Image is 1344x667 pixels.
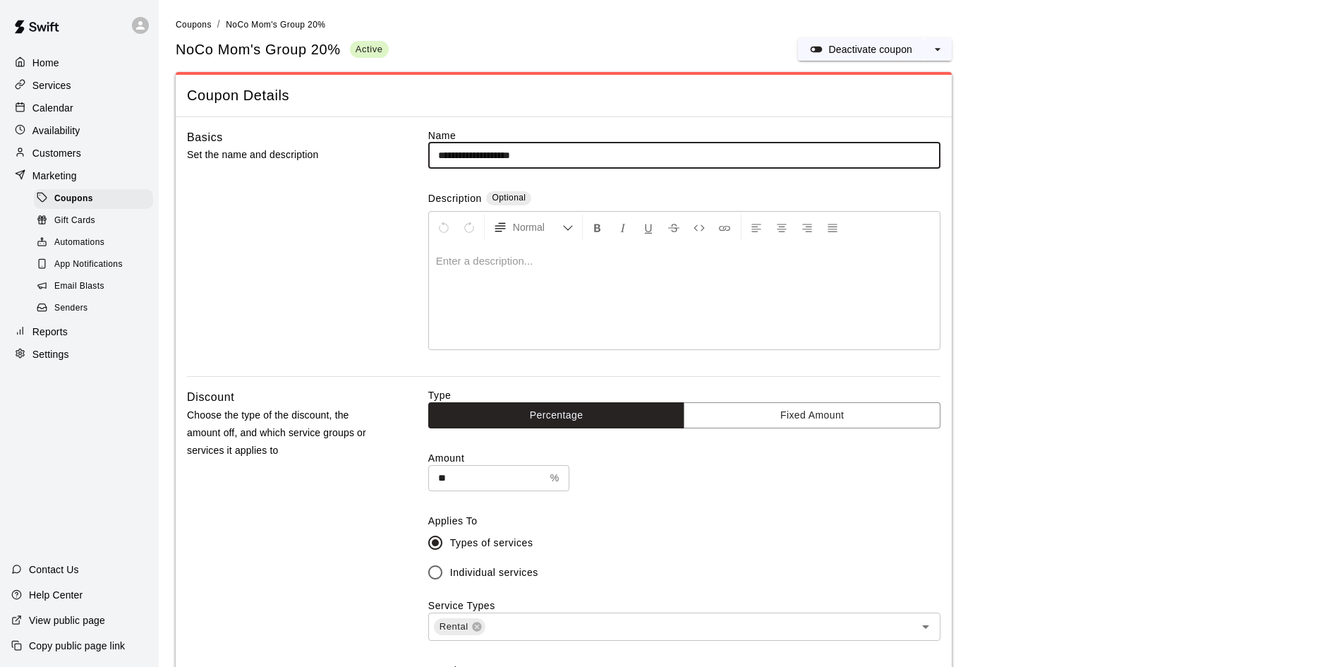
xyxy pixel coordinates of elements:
p: Settings [32,347,69,361]
a: Settings [11,344,147,365]
button: Justify Align [821,215,844,240]
a: Calendar [11,97,147,119]
p: Reports [32,325,68,339]
div: Senders [34,299,153,318]
a: Gift Cards [34,210,159,232]
span: Types of services [450,536,533,551]
a: Home [11,52,147,73]
span: Normal [513,220,562,234]
button: Open [916,617,936,637]
span: Coupons [54,192,93,206]
span: Automations [54,236,104,250]
p: Contact Us [29,563,79,577]
div: Email Blasts [34,277,153,296]
p: Set the name and description [187,146,383,164]
div: Gift Cards [34,211,153,231]
span: App Notifications [54,258,123,272]
span: Coupon Details [187,86,940,105]
div: NoCo Mom's Group 20% [176,40,389,59]
p: Calendar [32,101,73,115]
button: Redo [457,215,481,240]
button: Format Strikethrough [662,215,686,240]
span: Rental [434,620,474,634]
button: Format Bold [586,215,610,240]
a: Senders [34,298,159,320]
p: Help Center [29,588,83,602]
span: Email Blasts [54,280,104,294]
h6: Basics [187,128,223,147]
button: Center Align [770,215,794,240]
a: Coupons [176,18,212,30]
p: View public page [29,613,105,627]
span: Senders [54,301,88,316]
label: Service Types [428,600,495,611]
p: Marketing [32,169,77,183]
span: Coupons [176,20,212,30]
label: Type [428,388,940,402]
label: Description [428,191,482,208]
nav: breadcrumb [176,17,1327,32]
button: Percentage [428,402,685,428]
p: Availability [32,124,80,138]
button: Deactivate coupon [798,38,924,61]
a: Coupons [34,188,159,210]
p: Deactivate coupon [828,42,912,56]
div: App Notifications [34,255,153,275]
a: Automations [34,232,159,254]
a: Customers [11,143,147,164]
a: App Notifications [34,254,159,276]
div: Rental [434,618,485,635]
h6: Discount [187,388,234,407]
button: Format Underline [636,215,660,240]
button: select merge strategy [924,38,952,61]
p: Copy public page link [29,639,125,653]
label: Amount [428,451,940,465]
a: Services [11,75,147,96]
button: Undo [432,215,456,240]
label: Name [428,128,940,143]
span: Active [350,43,389,55]
span: Optional [492,193,526,203]
span: NoCo Mom's Group 20% [226,20,325,30]
button: Format Italics [611,215,635,240]
button: Left Align [744,215,768,240]
button: Formatting Options [488,215,579,240]
span: Gift Cards [54,214,95,228]
a: Marketing [11,165,147,186]
div: Automations [34,233,153,253]
p: % [550,471,559,486]
button: Fixed Amount [684,402,940,428]
a: Reports [11,321,147,342]
p: Home [32,56,59,70]
p: Customers [32,146,81,160]
a: Email Blasts [34,276,159,298]
button: Right Align [795,215,819,240]
li: / [217,17,220,32]
button: Insert Code [687,215,711,240]
div: split button [798,38,952,61]
p: Choose the type of the discount, the amount off, and which service groups or services it applies to [187,407,383,460]
a: Availability [11,120,147,141]
p: Services [32,78,71,92]
div: Coupons [34,189,153,209]
button: Insert Link [713,215,737,240]
label: Applies To [428,514,940,528]
span: Individual services [450,565,538,580]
